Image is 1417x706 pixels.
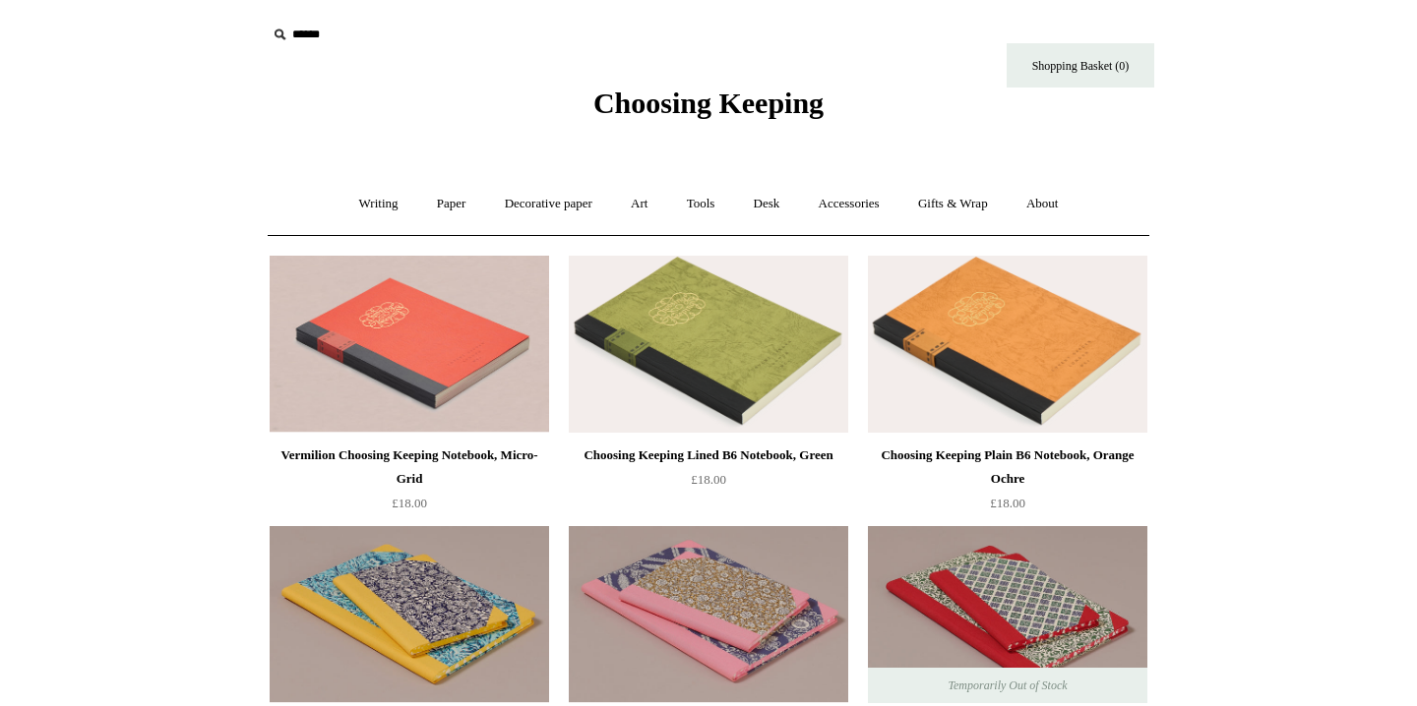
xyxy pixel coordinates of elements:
img: Hardback "Composition Ledger" Notebook, Baby Pink Spine [569,526,848,703]
a: Gifts & Wrap [900,178,1006,230]
div: Vermilion Choosing Keeping Notebook, Micro-Grid [275,443,544,491]
a: Choosing Keeping Plain B6 Notebook, Orange Ochre £18.00 [868,443,1147,524]
a: Hardback "Composition Ledger" Notebook, Baby Pink Spine Hardback "Composition Ledger" Notebook, B... [569,526,848,703]
a: Choosing Keeping Lined B6 Notebook, Green Choosing Keeping Lined B6 Notebook, Green [569,256,848,433]
div: Choosing Keeping Plain B6 Notebook, Orange Ochre [873,443,1142,491]
a: Choosing Keeping Lined B6 Notebook, Green £18.00 [569,443,848,524]
img: Choosing Keeping Plain B6 Notebook, Orange Ochre [868,256,1147,433]
a: About [1009,178,1077,230]
img: Hardback "Composition Ledger" Notebook, Red Spine [868,526,1147,703]
img: Vermilion Choosing Keeping Notebook, Micro-Grid [270,256,549,433]
span: Choosing Keeping [593,87,824,119]
div: Choosing Keeping Lined B6 Notebook, Green [574,443,843,467]
span: £18.00 [392,496,427,510]
a: Tools [669,178,733,230]
a: Decorative paper [487,178,610,230]
a: Paper [419,178,484,230]
a: Choosing Keeping [593,102,824,116]
a: Accessories [801,178,897,230]
span: £18.00 [691,472,726,487]
a: Writing [341,178,416,230]
a: Art [613,178,665,230]
a: Hardback "Composition Ledger" Notebook, Bright Yellow Spine Hardback "Composition Ledger" Noteboo... [270,526,549,703]
span: £18.00 [990,496,1025,510]
a: Desk [736,178,798,230]
a: Vermilion Choosing Keeping Notebook, Micro-Grid £18.00 [270,443,549,524]
a: Vermilion Choosing Keeping Notebook, Micro-Grid Vermilion Choosing Keeping Notebook, Micro-Grid [270,256,549,433]
a: Shopping Basket (0) [1007,43,1154,88]
a: Hardback "Composition Ledger" Notebook, Red Spine Hardback "Composition Ledger" Notebook, Red Spi... [868,526,1147,703]
span: Temporarily Out of Stock [928,668,1086,703]
a: Choosing Keeping Plain B6 Notebook, Orange Ochre Choosing Keeping Plain B6 Notebook, Orange Ochre [868,256,1147,433]
img: Hardback "Composition Ledger" Notebook, Bright Yellow Spine [270,526,549,703]
img: Choosing Keeping Lined B6 Notebook, Green [569,256,848,433]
